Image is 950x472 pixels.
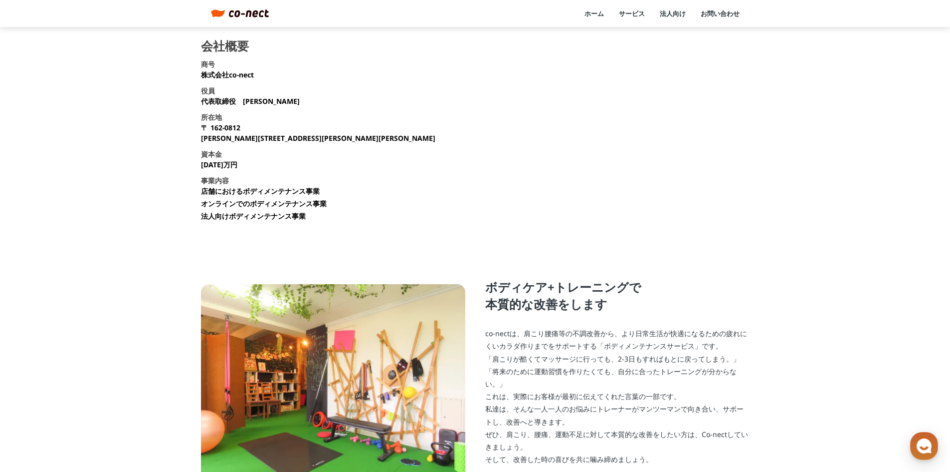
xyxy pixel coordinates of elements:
[485,279,750,312] p: ボディケア+トレーニングで 本質的な改善をします
[660,9,686,18] a: 法人向け
[201,85,215,96] h3: 役員
[619,9,645,18] a: サービス
[201,96,300,106] p: 代表取締役 [PERSON_NAME]
[201,175,229,186] h3: 事業内容
[485,327,750,466] p: co-nectは、肩こり腰痛等の不調改善から、より日常生活が快適になるための疲れにくいカラダ作りまでをサポートする「ボディメンテナンスサービス」です。 「肩こりが酷くてマッサージに行っても、2-...
[701,9,740,18] a: お問い合わせ
[584,9,604,18] a: ホーム
[201,122,435,143] p: 〒 162-0812 [PERSON_NAME][STREET_ADDRESS][PERSON_NAME][PERSON_NAME]
[201,186,320,196] li: 店舗におけるボディメンテナンス事業
[201,112,222,122] h3: 所在地
[201,211,306,221] li: 法人向けボディメンテナンス事業
[201,198,327,209] li: オンラインでのボディメンテナンス事業
[201,40,249,52] h2: 会社概要
[201,69,254,80] p: 株式会社co-nect
[201,149,222,159] h3: 資本金
[201,159,237,170] p: [DATE]万円
[201,59,215,69] h3: 商号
